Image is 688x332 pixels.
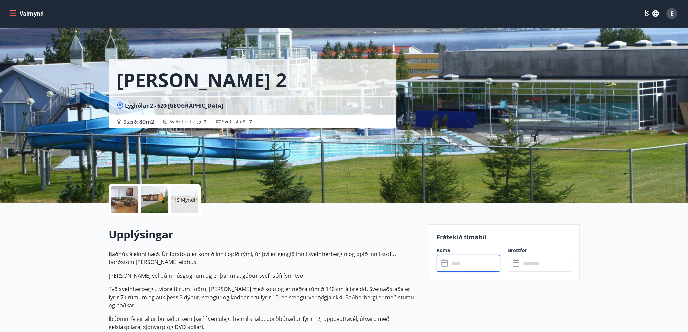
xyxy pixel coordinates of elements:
h1: [PERSON_NAME] 2 [117,67,287,93]
span: Svefnstæði : [222,118,252,125]
p: +15 Myndir [172,197,197,203]
label: Brottför [508,247,571,254]
span: 80 m2 [139,118,154,125]
p: Íbúðinni fylgir allur búnaður sem þarf í venjulegt heimilishald, borðbúnaður fyrir 12, uppþvottav... [109,315,420,331]
span: Lyghólar 2 - 620 [GEOGRAPHIC_DATA] [125,102,223,109]
button: ÍS [641,7,662,20]
p: Tvö svefnherbergi, tvíbreitt rúm í öðru, [PERSON_NAME] með koju og er neðra rúmið 140 cm á breidd... [109,285,420,309]
span: 7 [249,118,252,125]
span: 2 [204,118,207,125]
p: Frátekið tímabil [437,233,571,241]
button: menu [8,7,46,20]
h2: Upplýsingar [109,227,420,242]
p: Raðhús á einni hæð. Úr forstofu er komið inn í opið rými, úr því er gengið inn í svefnherbergin o... [109,250,420,266]
button: E [664,5,680,22]
span: Stærð : [124,118,154,126]
span: Svefnherbergi : [169,118,207,125]
p: [PERSON_NAME] vel búin húsgögnum og er þar m.a. góður svefnsófi fyrir tvo. [109,272,420,280]
span: E [670,10,673,17]
label: Koma [437,247,500,254]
